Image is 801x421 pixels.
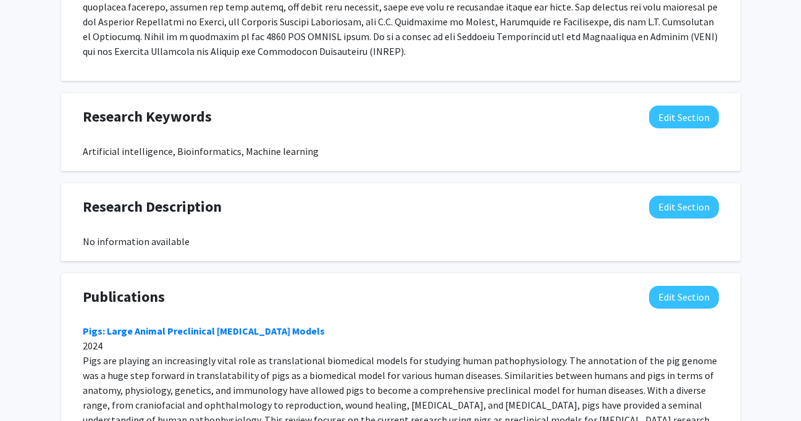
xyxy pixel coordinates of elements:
span: Research Description [83,196,222,218]
button: Edit Publications [649,286,719,309]
div: Artificial intelligence, Bioinformatics, Machine learning [83,144,719,159]
iframe: Chat [9,365,52,412]
span: Research Keywords [83,106,212,128]
button: Edit Research Description [649,196,719,219]
div: No information available [83,234,719,249]
a: Pigs: Large Animal Preclinical [MEDICAL_DATA] Models [83,325,325,337]
span: Publications [83,286,165,308]
button: Edit Research Keywords [649,106,719,128]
